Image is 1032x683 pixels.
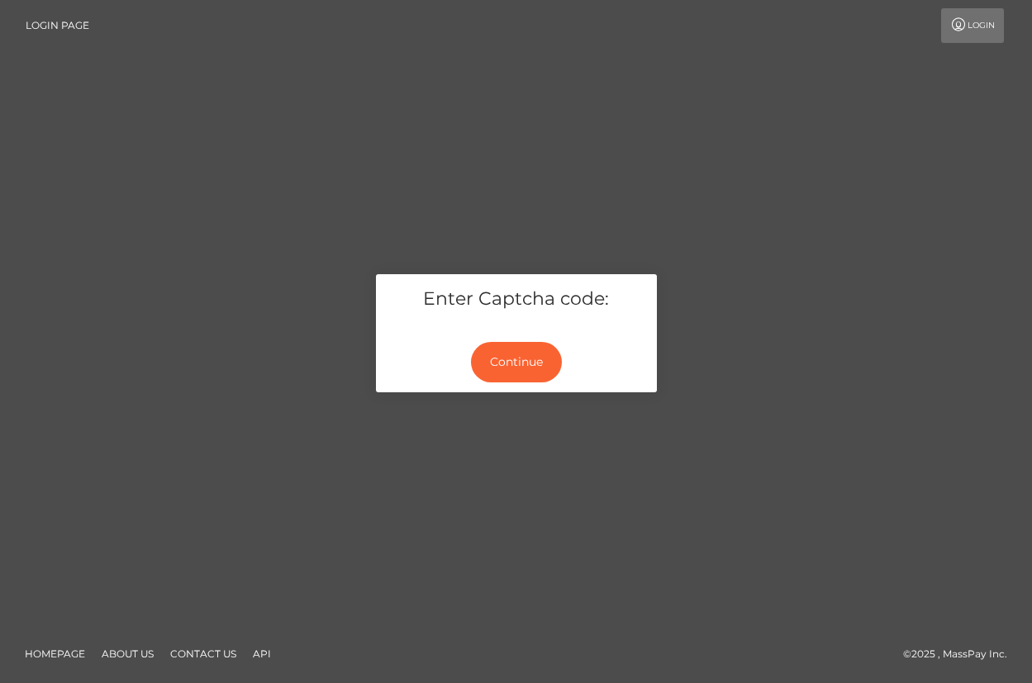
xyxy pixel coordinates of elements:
[903,645,1020,663] div: © 2025 , MassPay Inc.
[941,8,1004,43] a: Login
[246,641,278,666] a: API
[95,641,160,666] a: About Us
[26,8,89,43] a: Login Page
[471,342,562,382] button: Continue
[164,641,243,666] a: Contact Us
[388,287,644,312] h5: Enter Captcha code:
[18,641,92,666] a: Homepage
